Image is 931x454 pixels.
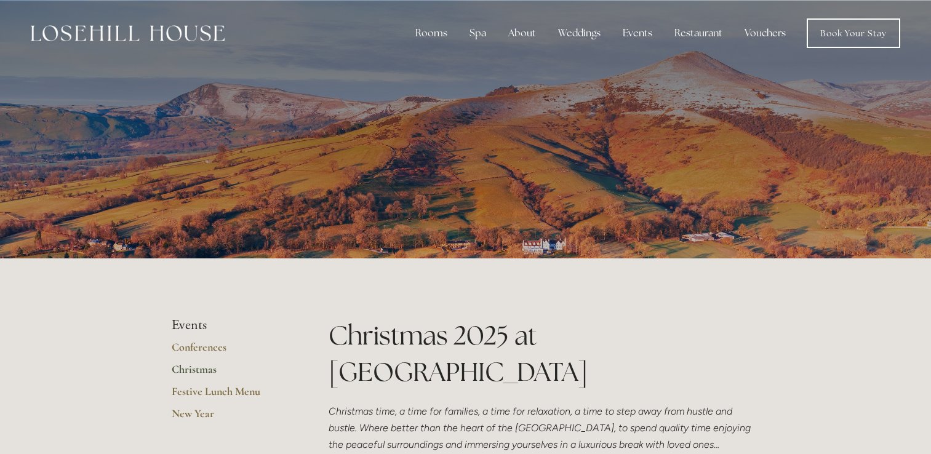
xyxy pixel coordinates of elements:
[613,21,662,46] div: Events
[172,384,289,407] a: Festive Lunch Menu
[498,21,546,46] div: About
[172,317,289,333] li: Events
[172,407,289,429] a: New Year
[172,340,289,362] a: Conferences
[735,21,796,46] a: Vouchers
[31,25,225,41] img: Losehill House
[329,317,760,390] h1: Christmas 2025 at [GEOGRAPHIC_DATA]
[460,21,496,46] div: Spa
[406,21,457,46] div: Rooms
[172,362,289,384] a: Christmas
[665,21,732,46] div: Restaurant
[329,405,753,450] em: Christmas time, a time for families, a time for relaxation, a time to step away from hustle and b...
[807,18,900,48] a: Book Your Stay
[548,21,610,46] div: Weddings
